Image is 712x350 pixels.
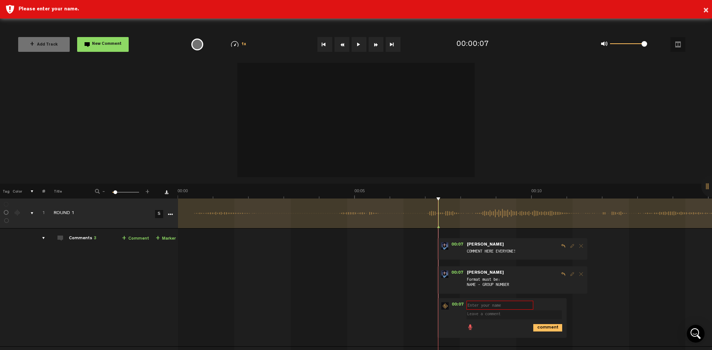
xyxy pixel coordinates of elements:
[687,325,705,343] div: Open Intercom Messenger
[35,234,46,242] div: comments
[30,43,58,47] span: Add Track
[559,271,568,277] span: Reply to comment
[92,42,122,46] span: New Comment
[122,236,126,241] span: +
[191,39,203,50] div: {{ tooltip_message }}
[18,37,70,52] button: +Add Track
[456,39,489,50] div: 00:00:07
[22,199,34,229] td: comments, stamps & drawings
[69,236,96,242] div: Comments
[568,243,577,249] span: Edit comment
[369,37,383,52] button: Fast Forward
[77,37,129,52] button: New Comment
[441,270,448,278] img: ACg8ocKebCaUihmVj3TKBapLwx4PT-p9xY_nvrThSm3Ep3D46i3k_CfR=s96-c
[34,229,45,347] td: comments
[122,234,149,243] a: Comment
[11,184,22,199] th: Color
[101,188,107,193] span: -
[30,41,34,47] span: +
[156,236,160,241] span: +
[34,199,45,229] td: Click to change the order number 1
[23,210,35,217] div: comments, stamps & drawings
[45,184,85,199] th: Title
[448,270,466,278] span: 00:07
[703,3,709,18] button: ×
[467,301,533,310] input: Enter your name
[568,271,577,277] span: Edit comment
[11,199,22,229] td: Change the color of the waveform
[12,210,23,216] div: Change the color of the waveform
[441,302,449,310] img: star-track.png
[670,37,685,52] button: Video options
[466,270,505,276] span: [PERSON_NAME]
[19,6,706,13] div: Please enter your name.
[94,236,96,241] span: 3
[577,271,586,277] span: Delete comment
[54,210,150,217] div: Click to edit the title
[441,242,448,250] img: ACg8ocKebCaUihmVj3TKBapLwx4PT-p9xY_nvrThSm3Ep3D46i3k_CfR=s96-c
[145,188,151,193] span: +
[317,37,332,52] button: Go to beginning
[386,37,400,52] button: Go to end
[577,243,586,249] span: Delete comment
[466,242,505,247] span: [PERSON_NAME]
[449,302,467,310] span: 00:07
[156,234,176,243] a: Marker
[45,199,142,229] td: Click to edit the title ROUND 1
[448,242,466,250] span: 00:07
[165,190,168,194] a: Download comments
[241,43,247,47] span: 1x
[466,276,559,290] span: Format must be: NAME - GROUP NUMBER
[35,210,46,217] div: Click to change the order number
[220,41,258,47] div: 1x
[533,324,539,330] span: comment
[466,248,559,256] span: COMMENT HERE EVERYONE!
[167,210,174,217] a: More
[34,184,45,199] th: #
[231,41,238,47] img: speedometer.svg
[334,37,349,52] button: Rewind
[533,324,562,331] i: comment
[155,210,163,218] a: S
[559,243,568,249] span: Reply to comment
